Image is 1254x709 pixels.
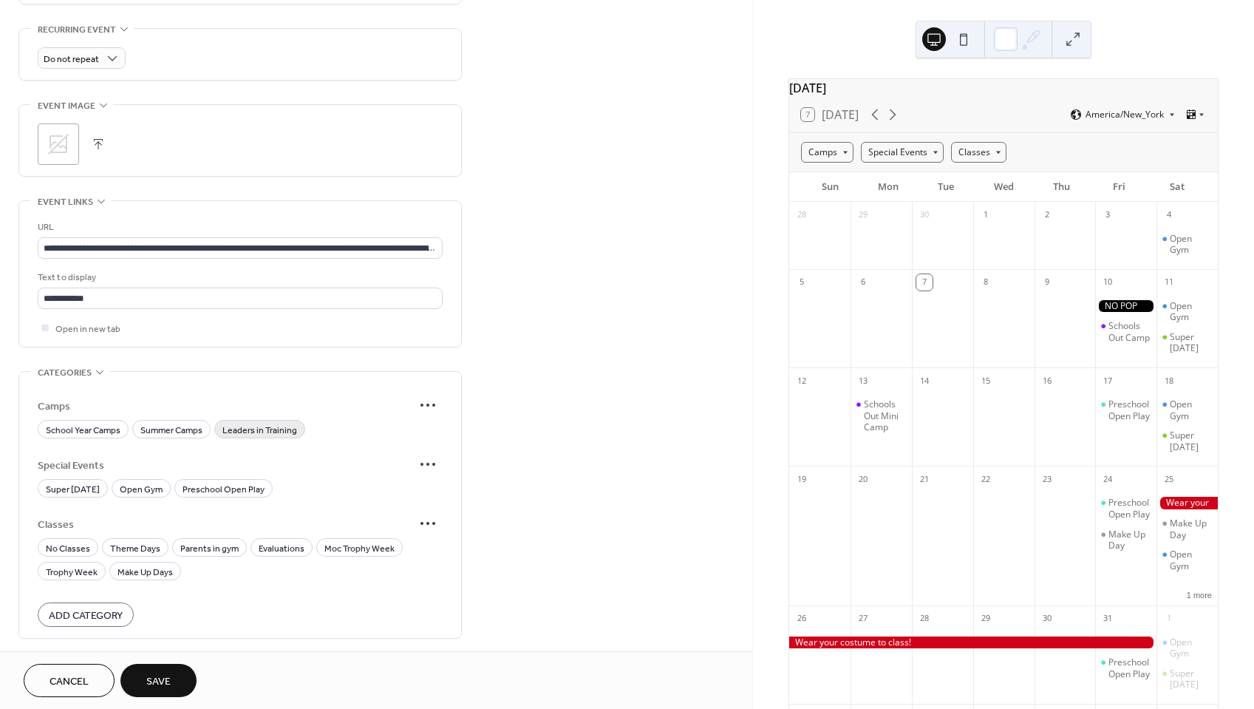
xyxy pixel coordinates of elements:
div: 20 [855,471,871,487]
span: Moc Trophy Week [324,541,395,557]
div: 28 [794,207,810,223]
div: 29 [855,207,871,223]
span: Categories [38,365,92,381]
div: 19 [794,471,810,487]
div: Open Gym [1156,549,1218,571]
div: Open Gym [1156,233,1218,256]
div: 24 [1100,471,1116,487]
div: Super [DATE] [1170,668,1212,691]
div: 18 [1161,373,1177,389]
div: 1 [1161,611,1177,627]
div: Schools Out Camp [1108,320,1151,343]
div: Thu [1032,172,1090,202]
div: 30 [1039,611,1055,627]
span: Super [DATE] [46,482,100,498]
span: Leaders in Training [222,423,297,438]
div: Preschool Open Play [1108,398,1151,421]
div: Fri [1090,172,1148,202]
div: Open Gym [1156,398,1218,421]
div: 25 [1161,471,1177,487]
div: 29 [978,611,994,627]
div: 7 [916,274,933,291]
button: Cancel [24,664,115,697]
div: Make Up Day [1170,518,1212,540]
div: URL [38,220,440,235]
div: ; [38,123,79,165]
span: Trophy Week [46,565,98,580]
div: Wear your costume to class! [1156,497,1218,509]
span: Event links [38,194,93,210]
span: Open Gym [120,482,163,498]
div: 9 [1039,274,1055,291]
span: Open in new tab [55,322,120,337]
div: Wear your costume to class! [789,637,1156,649]
span: Event image [38,98,95,114]
span: Summer Camps [140,423,202,438]
div: Schools Out Mini Camp [864,398,906,433]
span: Save [146,674,171,690]
div: 10 [1100,274,1116,291]
div: Super Saturday [1156,430,1218,452]
span: Add Category [49,608,123,624]
div: Wed [975,172,1032,202]
div: Preschool Open Play [1095,398,1156,421]
div: Make Up Day [1095,529,1156,552]
div: Preschool Open Play [1108,497,1151,520]
div: 15 [978,373,994,389]
button: Add Category [38,603,134,627]
span: Theme Days [110,541,160,557]
div: 31 [1100,611,1116,627]
span: Cancel [50,674,89,690]
div: 11 [1161,274,1177,291]
div: 30 [916,207,933,223]
div: Open Gym [1170,637,1212,659]
div: 26 [794,611,810,627]
span: Camps [38,398,413,414]
div: 21 [916,471,933,487]
div: Tue [917,172,975,202]
div: Open Gym [1170,300,1212,323]
div: Open Gym [1156,637,1218,659]
div: 27 [855,611,871,627]
div: Preschool Open Play [1108,657,1151,679]
div: 6 [855,274,871,291]
span: No Classes [46,541,90,557]
div: Sat [1148,172,1206,202]
div: Preschool Open Play [1095,497,1156,520]
div: [DATE] [789,79,1218,97]
div: Sun [801,172,859,202]
button: Save [120,664,197,697]
div: Make Up Day [1108,529,1151,552]
div: 8 [978,274,994,291]
div: Open Gym [1170,233,1212,256]
div: 3 [1100,207,1116,223]
div: 22 [978,471,994,487]
div: Super [DATE] [1170,430,1212,452]
button: 1 more [1181,588,1218,600]
div: 13 [855,373,871,389]
span: Parents in gym [180,541,239,557]
div: NO POP [1095,300,1156,313]
div: Mon [859,172,916,202]
div: 28 [916,611,933,627]
span: Make Up Days [117,565,173,580]
span: Evaluations [259,541,304,557]
div: Super [DATE] [1170,331,1212,354]
div: Schools Out Mini Camp [851,398,912,433]
div: 23 [1039,471,1055,487]
div: Open Gym [1156,300,1218,323]
div: 1 [978,207,994,223]
div: 16 [1039,373,1055,389]
div: 5 [794,274,810,291]
span: Recurring event [38,22,116,38]
div: Open Gym [1170,549,1212,571]
div: Schools Out Camp [1095,320,1156,343]
span: School Year Camps [46,423,120,438]
div: 4 [1161,207,1177,223]
div: 12 [794,373,810,389]
span: Classes [38,517,413,532]
div: 17 [1100,373,1116,389]
div: Open Gym [1170,398,1212,421]
div: Super Saturday [1156,668,1218,691]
